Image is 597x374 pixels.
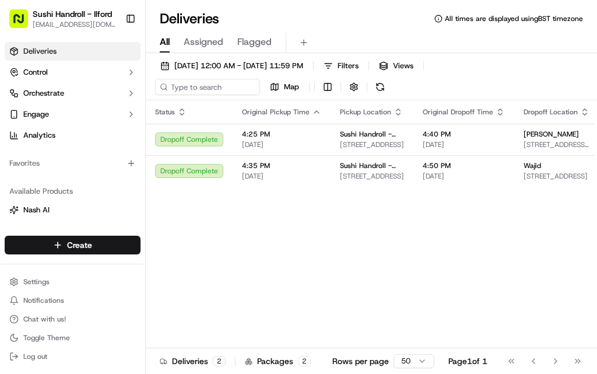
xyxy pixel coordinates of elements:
span: Settings [23,277,50,286]
span: Orchestrate [23,88,64,99]
span: Nash AI [23,205,50,215]
span: [STREET_ADDRESS] [524,172,589,181]
button: Map [265,79,304,95]
span: Pickup Location [340,107,391,117]
div: Available Products [5,182,141,201]
button: Create [5,236,141,254]
span: All [160,35,170,49]
span: [STREET_ADDRESS] [340,140,404,149]
span: 4:40 PM [423,130,505,139]
span: Original Dropoff Time [423,107,493,117]
span: Log out [23,352,47,361]
span: [STREET_ADDRESS] [340,172,404,181]
span: Deliveries [23,46,57,57]
span: Fleet [23,226,40,236]
a: Deliveries [5,42,141,61]
span: Toggle Theme [23,333,70,342]
span: [STREET_ADDRESS][PERSON_NAME] [524,140,589,149]
button: Engage [5,105,141,124]
span: Views [393,61,413,71]
span: Sushi Handroll - Ilford [340,161,404,170]
button: Chat with us! [5,311,141,327]
span: 4:35 PM [242,161,321,170]
button: Views [374,58,419,74]
span: Status [155,107,175,117]
input: Type to search [155,79,260,95]
button: Log out [5,348,141,365]
span: Flagged [237,35,272,49]
span: Map [284,82,299,92]
span: All times are displayed using BST timezone [445,14,583,23]
button: Filters [318,58,364,74]
span: 4:25 PM [242,130,321,139]
div: Favorites [5,154,141,173]
span: 4:50 PM [423,161,505,170]
button: Sushi Handroll - Ilford[EMAIL_ADDRESS][DOMAIN_NAME] [5,5,121,33]
span: Chat with us! [23,314,66,324]
h1: Deliveries [160,9,219,28]
a: Fleet [9,226,136,236]
span: Sushi Handroll - Ilford [340,130,404,139]
span: [DATE] [242,140,321,149]
div: Deliveries [160,355,226,367]
div: Page 1 of 1 [448,355,487,367]
a: Nash AI [9,205,136,215]
span: Create [67,239,92,251]
button: Orchestrate [5,84,141,103]
span: Wajid [524,161,541,170]
p: Rows per page [332,355,389,367]
span: Engage [23,109,49,120]
button: Refresh [372,79,388,95]
span: [DATE] 12:00 AM - [DATE] 11:59 PM [174,61,303,71]
span: Notifications [23,296,64,305]
button: [DATE] 12:00 AM - [DATE] 11:59 PM [155,58,308,74]
span: Control [23,67,48,78]
span: Analytics [23,130,55,141]
button: Settings [5,274,141,290]
span: Filters [338,61,359,71]
a: Analytics [5,126,141,145]
span: Assigned [184,35,223,49]
button: Toggle Theme [5,330,141,346]
span: [DATE] [423,140,505,149]
button: Nash AI [5,201,141,219]
button: Notifications [5,292,141,309]
span: [PERSON_NAME] [524,130,579,139]
div: 2 [213,356,226,366]
div: Packages [245,355,311,367]
div: 2 [298,356,311,366]
button: Sushi Handroll - Ilford [33,8,112,20]
span: [DATE] [242,172,321,181]
span: Original Pickup Time [242,107,310,117]
button: Control [5,63,141,82]
span: [DATE] [423,172,505,181]
button: Fleet [5,222,141,240]
button: [EMAIL_ADDRESS][DOMAIN_NAME] [33,20,116,29]
span: Dropoff Location [524,107,578,117]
